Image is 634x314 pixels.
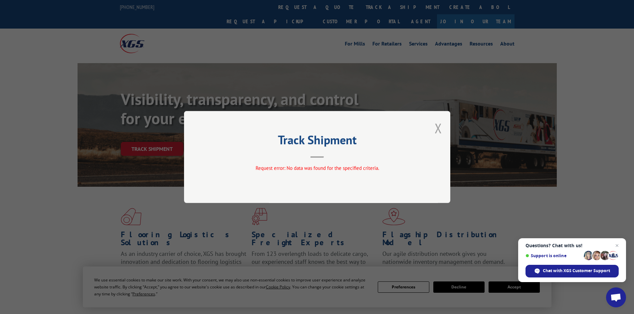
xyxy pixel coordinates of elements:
[526,265,619,277] div: Chat with XGS Customer Support
[526,243,619,248] span: Questions? Chat with us!
[217,135,417,148] h2: Track Shipment
[526,253,581,258] span: Support is online
[435,119,442,137] button: Close modal
[606,287,626,307] div: Open chat
[255,165,379,171] span: Request error: No data was found for the specified criteria.
[613,242,621,250] span: Close chat
[543,268,610,274] span: Chat with XGS Customer Support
